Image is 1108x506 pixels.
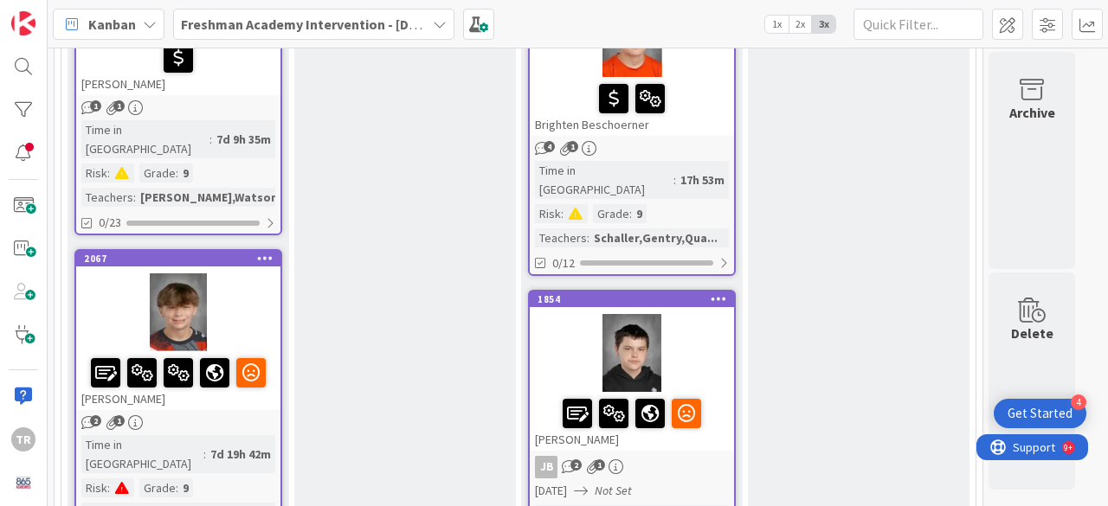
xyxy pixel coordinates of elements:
[90,415,101,426] span: 2
[530,392,734,451] div: [PERSON_NAME]
[535,482,567,500] span: [DATE]
[206,445,275,464] div: 7d 19h 42m
[530,291,734,307] div: 1854
[567,141,578,152] span: 1
[36,3,79,23] span: Support
[1008,405,1073,422] div: Get Started
[139,478,176,497] div: Grade
[587,228,589,247] span: :
[81,163,107,183] div: Risk
[209,130,212,149] span: :
[1011,323,1053,343] div: Delete
[107,478,110,497] span: :
[1071,394,1086,410] div: 4
[593,204,629,223] div: Grade
[136,188,317,207] div: [PERSON_NAME],Watson,Hat...
[178,478,193,497] div: 9
[81,478,107,497] div: Risk
[11,427,35,452] div: TR
[535,228,587,247] div: Teachers
[595,483,632,498] i: Not Set
[570,459,582,471] span: 2
[113,100,125,112] span: 1
[81,435,203,473] div: Time in [GEOGRAPHIC_DATA]
[535,456,557,478] div: JB
[765,16,789,33] span: 1x
[535,161,673,199] div: Time in [GEOGRAPHIC_DATA]
[181,16,482,33] b: Freshman Academy Intervention - [DATE]-[DATE]
[133,188,136,207] span: :
[673,170,676,189] span: :
[1009,102,1055,123] div: Archive
[76,36,280,95] div: [PERSON_NAME]
[178,163,193,183] div: 9
[203,445,206,464] span: :
[139,163,176,183] div: Grade
[88,14,136,35] span: Kanban
[11,471,35,495] img: avatar
[530,77,734,136] div: Brighten Beschoerner
[535,204,561,223] div: Risk
[538,293,734,305] div: 1854
[561,204,564,223] span: :
[629,204,632,223] span: :
[11,11,35,35] img: Visit kanbanzone.com
[994,399,1086,428] div: Open Get Started checklist, remaining modules: 4
[84,253,280,265] div: 2067
[176,163,178,183] span: :
[530,291,734,451] div: 1854[PERSON_NAME]
[90,100,101,112] span: 1
[812,16,835,33] span: 3x
[212,130,275,149] div: 7d 9h 35m
[589,228,722,247] div: Schaller,Gentry,Qua...
[530,456,734,478] div: JB
[76,351,280,410] div: [PERSON_NAME]
[107,163,110,183] span: :
[113,415,125,426] span: 1
[552,254,575,272] span: 0/12
[676,170,729,189] div: 17h 53m
[176,478,178,497] span: :
[99,214,121,232] span: 0/23
[76,251,280,266] div: 2067
[544,141,555,152] span: 4
[76,251,280,410] div: 2067[PERSON_NAME]
[854,9,983,40] input: Quick Filter...
[81,188,133,207] div: Teachers
[81,120,209,158] div: Time in [GEOGRAPHIC_DATA]
[632,204,647,223] div: 9
[87,7,96,21] div: 9+
[594,459,605,471] span: 1
[789,16,812,33] span: 2x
